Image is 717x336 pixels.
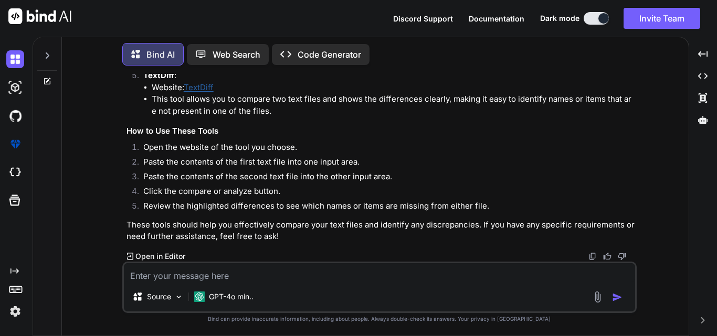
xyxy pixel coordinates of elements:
img: copy [588,252,597,261]
li: Website: [152,82,635,94]
img: darkChat [6,50,24,68]
h3: How to Use These Tools [126,125,635,137]
p: These tools should help you effectively compare your text files and identify any discrepancies. I... [126,219,635,243]
img: GPT-4o mini [194,291,205,302]
a: TextDiff [184,82,214,92]
img: cloudideIcon [6,164,24,181]
p: Open in Editor [135,251,185,262]
span: Documentation [469,14,524,23]
p: Bind AI [146,48,175,61]
img: like [603,252,611,261]
li: Review the highlighted differences to see which names or items are missing from either file. [135,200,635,215]
button: Invite Team [624,8,700,29]
img: icon [612,292,623,302]
p: Web Search [213,48,260,61]
img: settings [6,302,24,320]
img: darkAi-studio [6,79,24,96]
li: Click the compare or analyze button. [135,186,635,200]
img: premium [6,135,24,153]
p: Code Generator [298,48,361,61]
span: Dark mode [540,13,579,24]
p: Source [147,291,171,302]
img: dislike [618,252,626,261]
p: : [143,70,635,82]
span: Discord Support [393,14,453,23]
img: githubDark [6,107,24,125]
p: Bind can provide inaccurate information, including about people. Always double-check its answers.... [122,315,637,323]
img: attachment [592,291,604,303]
li: Open the website of the tool you choose. [135,142,635,156]
li: Paste the contents of the second text file into the other input area. [135,171,635,186]
img: Bind AI [8,8,71,24]
img: Pick Models [174,292,183,301]
li: This tool allows you to compare two text files and shows the differences clearly, making it easy ... [152,93,635,117]
button: Discord Support [393,13,453,24]
button: Documentation [469,13,524,24]
li: Paste the contents of the first text file into one input area. [135,156,635,171]
p: GPT-4o min.. [209,291,254,302]
strong: TextDiff [143,70,174,80]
